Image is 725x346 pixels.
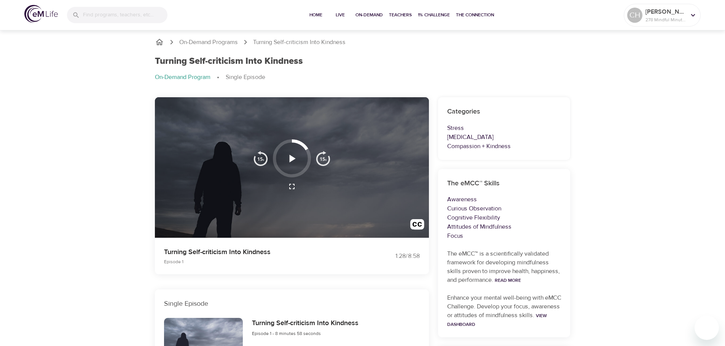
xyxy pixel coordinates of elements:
[252,318,359,329] h6: Turning Self-criticism Into Kindness
[155,38,570,47] nav: breadcrumb
[155,73,570,82] nav: breadcrumb
[627,8,642,23] div: CH
[164,258,354,265] p: Episode 1
[164,247,354,257] p: Turning Self-criticism Into Kindness
[447,123,561,133] p: Stress
[447,106,561,117] h6: Categories
[410,219,424,233] img: open_caption.svg
[447,222,561,231] p: Attitudes of Mindfulness
[155,56,303,67] h1: Turning Self-criticism Into Kindness
[447,142,561,151] p: Compassion + Kindness
[695,316,719,340] iframe: Button to launch messaging window
[456,11,494,19] span: The Connection
[447,313,547,327] a: View Dashboard
[155,73,210,82] p: On-Demand Program
[179,38,238,47] a: On-Demand Programs
[226,73,265,82] p: Single Episode
[447,204,561,213] p: Curious Observation
[447,133,561,142] p: [MEDICAL_DATA]
[447,195,561,204] p: Awareness
[252,330,321,337] span: Episode 1 - 8 minutes 58 seconds
[447,213,561,222] p: Cognitive Flexibility
[253,151,268,166] img: 15s_prev.svg
[447,178,561,189] h6: The eMCC™ Skills
[24,5,58,23] img: logo
[406,215,429,238] button: Transcript/Closed Captions (c)
[307,11,325,19] span: Home
[645,16,686,23] p: 278 Mindful Minutes
[315,151,331,166] img: 15s_next.svg
[164,299,420,309] p: Single Episode
[447,231,561,240] p: Focus
[253,38,346,47] p: Turning Self-criticism Into Kindness
[83,7,167,23] input: Find programs, teachers, etc...
[331,11,349,19] span: Live
[645,7,686,16] p: [PERSON_NAME]
[495,277,521,283] a: Read More
[355,11,383,19] span: On-Demand
[447,294,561,329] p: Enhance your mental well-being with eMCC Challenge. Develop your focus, awareness or attitudes of...
[389,11,412,19] span: Teachers
[447,250,561,284] p: The eMCC™ is a scientifically validated framework for developing mindfulness skills proven to imp...
[418,11,450,19] span: 1% Challenge
[363,252,420,261] div: 1:28 / 8:58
